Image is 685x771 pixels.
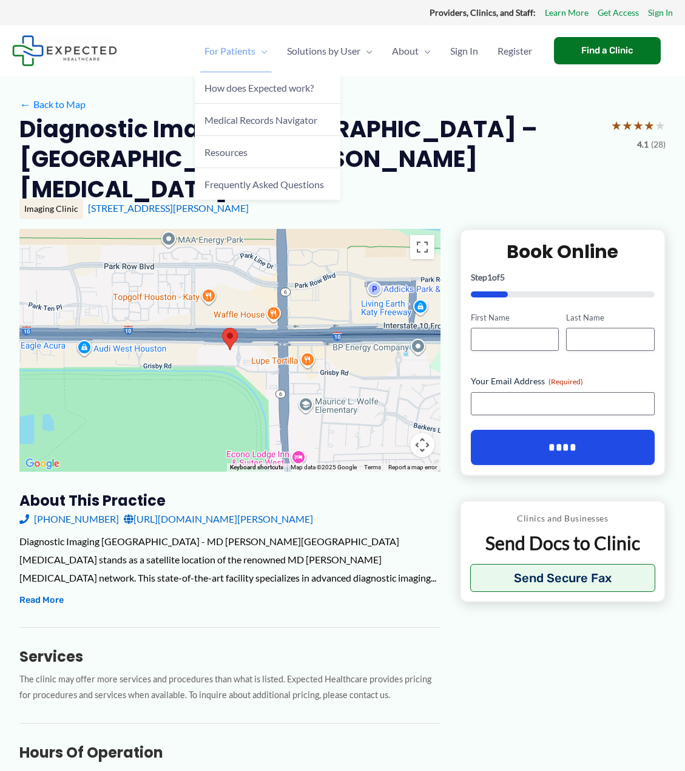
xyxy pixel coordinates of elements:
[195,136,340,168] a: Resources
[382,30,440,72] a: AboutMenu Toggle
[19,114,601,204] h2: Diagnostic Imaging [GEOGRAPHIC_DATA] – [GEOGRAPHIC_DATA][PERSON_NAME][MEDICAL_DATA]
[637,137,649,152] span: 4.1
[364,464,381,470] a: Terms
[204,30,255,72] span: For Patients
[598,5,639,21] a: Get Access
[287,30,360,72] span: Solutions by User
[255,30,268,72] span: Menu Toggle
[430,7,536,18] strong: Providers, Clinics, and Staff:
[488,30,542,72] a: Register
[471,312,559,324] label: First Name
[19,95,86,114] a: ←Back to Map
[124,510,313,528] a: [URL][DOMAIN_NAME][PERSON_NAME]
[19,593,64,608] button: Read More
[277,30,382,72] a: Solutions by UserMenu Toggle
[470,531,655,555] p: Send Docs to Clinic
[19,98,31,110] span: ←
[195,30,542,72] nav: Primary Site Navigation
[471,273,655,282] p: Step of
[195,168,340,200] a: Frequently Asked Questions
[644,114,655,137] span: ★
[88,202,249,214] a: [STREET_ADDRESS][PERSON_NAME]
[230,463,283,472] button: Keyboard shortcuts
[470,511,655,526] p: Clinics and Businesses
[471,240,655,263] h2: Book Online
[648,5,673,21] a: Sign In
[19,647,440,666] h3: Services
[392,30,419,72] span: About
[450,30,478,72] span: Sign In
[291,464,357,470] span: Map data ©2025 Google
[633,114,644,137] span: ★
[204,82,314,93] span: How does Expected work?
[195,72,340,104] a: How does Expected work?
[545,5,589,21] a: Learn More
[500,272,505,282] span: 5
[195,30,277,72] a: For PatientsMenu Toggle
[19,743,440,762] h3: Hours of Operation
[487,272,492,282] span: 1
[19,671,440,704] p: The clinic may offer more services and procedures than what is listed. Expected Healthcare provid...
[22,456,62,472] a: Open this area in Google Maps (opens a new window)
[470,564,655,592] button: Send Secure Fax
[498,30,532,72] span: Register
[566,312,654,324] label: Last Name
[12,35,117,66] img: Expected Healthcare Logo - side, dark font, small
[611,114,622,137] span: ★
[419,30,431,72] span: Menu Toggle
[22,456,62,472] img: Google
[410,235,434,259] button: Toggle fullscreen view
[204,114,317,126] span: Medical Records Navigator
[440,30,488,72] a: Sign In
[19,199,83,219] div: Imaging Clinic
[548,377,583,386] span: (Required)
[19,532,440,586] div: Diagnostic Imaging [GEOGRAPHIC_DATA] - MD [PERSON_NAME][GEOGRAPHIC_DATA][MEDICAL_DATA] stands as ...
[204,178,324,190] span: Frequently Asked Questions
[410,433,434,457] button: Map camera controls
[19,510,119,528] a: [PHONE_NUMBER]
[622,114,633,137] span: ★
[19,491,440,510] h3: About this practice
[655,114,666,137] span: ★
[388,464,437,470] a: Report a map error
[204,146,248,158] span: Resources
[651,137,666,152] span: (28)
[195,104,340,136] a: Medical Records Navigator
[471,375,655,387] label: Your Email Address
[360,30,373,72] span: Menu Toggle
[554,37,661,64] a: Find a Clinic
